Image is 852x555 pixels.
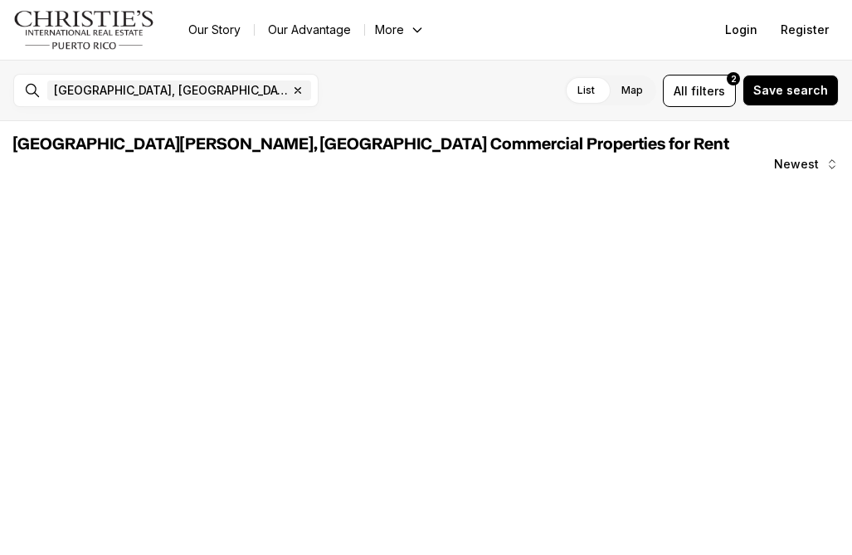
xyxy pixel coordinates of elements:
span: filters [691,82,725,100]
button: More [365,18,435,41]
button: Login [715,13,767,46]
button: Newest [764,148,849,181]
span: Save search [753,84,828,97]
img: logo [13,10,155,50]
button: Allfilters2 [663,75,736,107]
span: [GEOGRAPHIC_DATA][PERSON_NAME], [GEOGRAPHIC_DATA] Commercial Properties for Rent [13,136,729,153]
span: All [674,82,688,100]
a: Our Story [175,18,254,41]
label: List [564,75,608,105]
button: Save search [742,75,839,106]
label: Map [608,75,656,105]
span: 2 [731,72,737,85]
button: Register [771,13,839,46]
a: Our Advantage [255,18,364,41]
span: [GEOGRAPHIC_DATA], [GEOGRAPHIC_DATA], [GEOGRAPHIC_DATA] [54,84,288,97]
span: Login [725,23,757,37]
span: Register [781,23,829,37]
span: Newest [774,158,819,171]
